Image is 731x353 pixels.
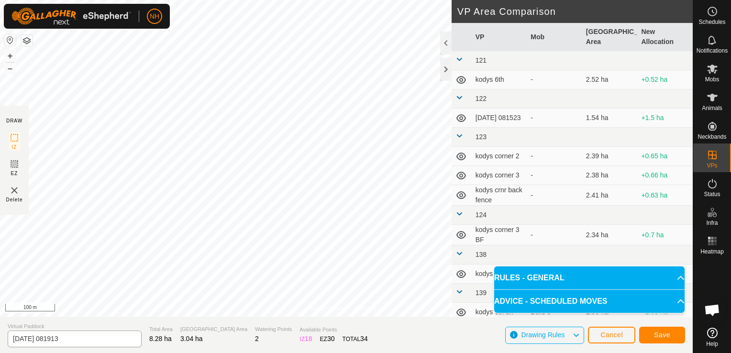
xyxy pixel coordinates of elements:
[582,147,638,166] td: 2.39 ha
[476,289,487,297] span: 139
[150,11,159,22] span: NH
[8,322,142,331] span: Virtual Paddock
[472,225,527,245] td: kodys corner 3 BF
[705,77,719,82] span: Mobs
[4,63,16,74] button: –
[654,331,670,339] span: Save
[637,265,693,284] td: +0.42 ha
[531,75,578,85] div: -
[531,230,578,240] div: -
[6,196,23,203] span: Delete
[472,147,527,166] td: kodys corner 2
[531,170,578,180] div: -
[476,95,487,102] span: 122
[472,23,527,51] th: VP
[476,211,487,219] span: 124
[706,341,718,347] span: Help
[494,272,565,284] span: RULES - GENERAL
[6,117,22,124] div: DRAW
[637,70,693,89] td: +0.52 ha
[11,170,18,177] span: EZ
[9,185,20,196] img: VP
[698,19,725,25] span: Schedules
[472,166,527,185] td: kodys corner 3
[637,225,693,245] td: +0.7 ha
[637,109,693,128] td: +1.5 ha
[457,6,693,17] h2: VP Area Comparison
[639,327,685,343] button: Save
[527,23,582,51] th: Mob
[343,334,368,344] div: TOTAL
[472,70,527,89] td: kodys 6th
[494,296,607,307] span: ADVICE - SCHEDULED MOVES
[582,23,638,51] th: [GEOGRAPHIC_DATA] Area
[706,220,718,226] span: Infra
[698,296,727,324] a: Open chat
[588,327,635,343] button: Cancel
[582,166,638,185] td: 2.38 ha
[697,48,728,54] span: Notifications
[356,304,384,313] a: Contact Us
[255,325,292,333] span: Watering Points
[255,335,259,342] span: 2
[4,50,16,62] button: +
[637,23,693,51] th: New Allocation
[702,105,722,111] span: Animals
[149,335,172,342] span: 8.28 ha
[309,304,344,313] a: Privacy Policy
[180,325,247,333] span: [GEOGRAPHIC_DATA] Area
[637,166,693,185] td: +0.66 ha
[582,185,638,206] td: 2.41 ha
[637,185,693,206] td: +0.63 ha
[494,266,685,289] p-accordion-header: RULES - GENERAL
[531,190,578,200] div: -
[600,331,623,339] span: Cancel
[320,334,335,344] div: EZ
[698,134,726,140] span: Neckbands
[531,113,578,123] div: -
[149,325,173,333] span: Total Area
[305,335,312,342] span: 18
[531,151,578,161] div: -
[582,70,638,89] td: 2.52 ha
[521,331,565,339] span: Drawing Rules
[299,334,312,344] div: IZ
[299,326,367,334] span: Available Points
[12,143,17,151] span: IZ
[707,163,717,168] span: VPs
[637,147,693,166] td: +0.65 ha
[700,249,724,254] span: Heatmap
[582,225,638,245] td: 2.34 ha
[472,185,527,206] td: kodys crnr back fence
[472,109,527,128] td: [DATE] 081523
[21,35,33,46] button: Map Layers
[472,265,527,284] td: kodys 7th
[704,191,720,197] span: Status
[476,133,487,141] span: 123
[476,251,487,258] span: 138
[582,109,638,128] td: 1.54 ha
[180,335,203,342] span: 3.04 ha
[4,34,16,46] button: Reset Map
[472,303,527,322] td: kodys 6th bk
[582,265,638,284] td: 2.62 ha
[327,335,335,342] span: 30
[360,335,368,342] span: 34
[494,290,685,313] p-accordion-header: ADVICE - SCHEDULED MOVES
[11,8,131,25] img: Gallagher Logo
[476,56,487,64] span: 121
[693,324,731,351] a: Help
